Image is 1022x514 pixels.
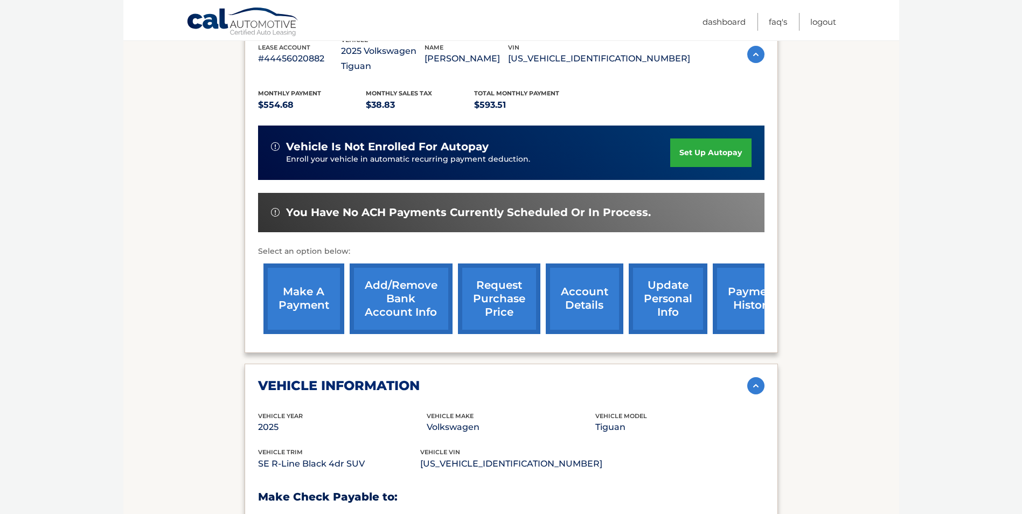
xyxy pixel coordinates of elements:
[258,412,303,420] span: vehicle Year
[263,263,344,334] a: make a payment
[341,44,425,74] p: 2025 Volkswagen Tiguan
[286,206,651,219] span: You have no ACH payments currently scheduled or in process.
[258,420,427,435] p: 2025
[420,448,460,456] span: vehicle vin
[546,263,623,334] a: account details
[271,208,280,217] img: alert-white.svg
[629,263,707,334] a: update personal info
[458,263,540,334] a: request purchase price
[258,378,420,394] h2: vehicle information
[258,98,366,113] p: $554.68
[595,412,647,420] span: vehicle model
[508,44,519,51] span: vin
[769,13,787,31] a: FAQ's
[258,245,764,258] p: Select an option below:
[703,13,746,31] a: Dashboard
[366,98,474,113] p: $38.83
[271,142,280,151] img: alert-white.svg
[258,89,321,97] span: Monthly Payment
[425,51,508,66] p: [PERSON_NAME]
[810,13,836,31] a: Logout
[258,490,764,504] h3: Make Check Payable to:
[595,420,764,435] p: Tiguan
[286,154,671,165] p: Enroll your vehicle in automatic recurring payment deduction.
[258,448,303,456] span: vehicle trim
[366,89,432,97] span: Monthly sales Tax
[474,98,582,113] p: $593.51
[425,44,443,51] span: name
[258,44,310,51] span: lease account
[474,89,559,97] span: Total Monthly Payment
[427,420,595,435] p: Volkswagen
[350,263,453,334] a: Add/Remove bank account info
[508,51,690,66] p: [US_VEHICLE_IDENTIFICATION_NUMBER]
[258,51,342,66] p: #44456020882
[747,46,764,63] img: accordion-active.svg
[713,263,794,334] a: payment history
[747,377,764,394] img: accordion-active.svg
[420,456,602,471] p: [US_VEHICLE_IDENTIFICATION_NUMBER]
[427,412,474,420] span: vehicle make
[186,7,300,38] a: Cal Automotive
[258,456,420,471] p: SE R-Line Black 4dr SUV
[286,140,489,154] span: vehicle is not enrolled for autopay
[670,138,751,167] a: set up autopay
